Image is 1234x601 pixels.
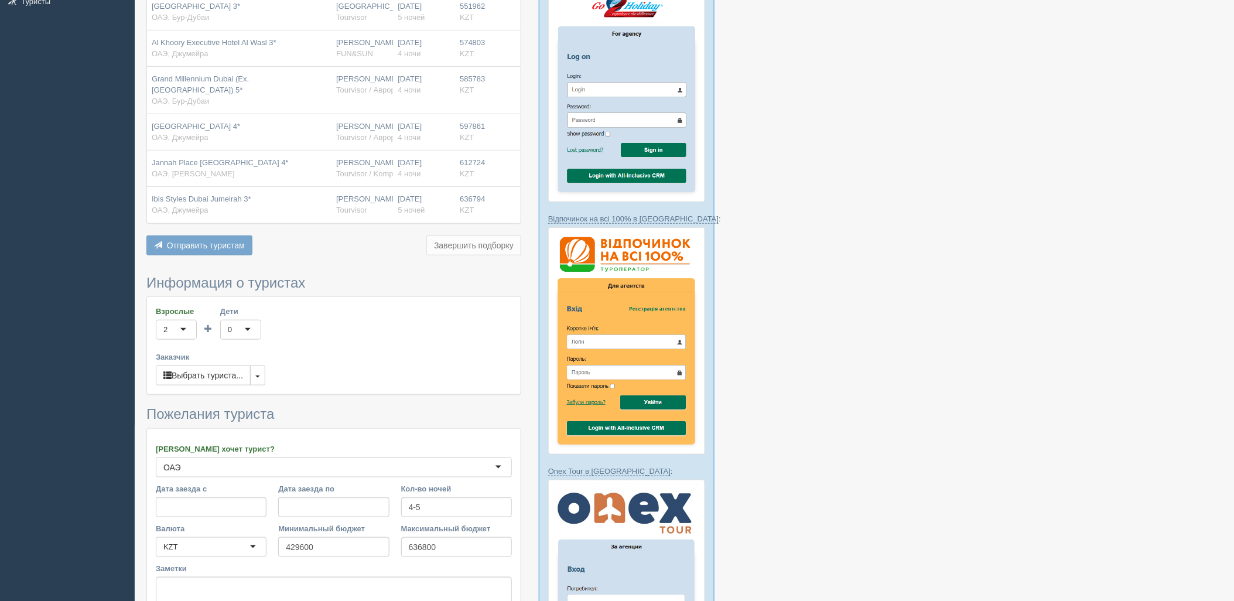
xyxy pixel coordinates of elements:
span: ОАЭ, Бур-Дубаи [152,97,209,105]
span: 636794 [460,194,485,203]
div: 2 [163,324,168,336]
button: Выбрать туриста... [156,366,251,385]
img: %D0%B2%D1%96%D0%B4%D0%BF%D0%BE%D1%87%D0%B8%D0%BD%D0%BE%D0%BA-%D0%BD%D0%B0-%D0%B2%D1%81%D1%96-100-... [548,227,705,455]
span: Tourvisor [336,206,367,214]
h3: Информация о туристах [146,275,521,291]
label: Дата заезда с [156,483,266,494]
span: 612724 [460,158,485,167]
span: KZT [460,133,474,142]
span: KZT [460,86,474,94]
span: 4 ночи [398,86,421,94]
span: 574803 [460,38,485,47]
label: Минимальный бюджет [278,523,389,534]
div: [DATE] [398,1,450,23]
div: [PERSON_NAME] [336,37,388,59]
span: 4 ночи [398,49,421,58]
div: [PERSON_NAME] [336,121,388,143]
a: Відпочинок на всі 100% в [GEOGRAPHIC_DATA] [548,214,719,224]
span: Tourvisor / Аврора-БГ [336,133,411,142]
span: 597861 [460,122,485,131]
span: 5 ночей [398,13,425,22]
span: Tourvisor [336,13,367,22]
span: Al Khoory Executive Hotel Al Wasl 3* [152,38,276,47]
label: Максимальный бюджет [401,523,512,534]
span: ОАЭ, Бур-Дубаи [152,13,209,22]
label: Валюта [156,523,266,534]
div: [PERSON_NAME] [336,74,388,95]
span: KZT [460,206,474,214]
div: ОАЭ [163,462,181,473]
div: KZT [163,541,178,553]
p: : [548,213,705,224]
a: Onex Tour в [GEOGRAPHIC_DATA] [548,467,671,476]
span: FUN&SUN [336,49,373,58]
span: 4 ночи [398,133,421,142]
div: [DATE] [398,37,450,59]
div: [DATE] [398,121,450,143]
span: Отправить туристам [167,241,245,250]
div: [DATE] [398,74,450,95]
span: 5 ночей [398,206,425,214]
div: [PERSON_NAME] [336,194,388,216]
span: 4 ночи [398,169,421,178]
span: KZT [460,13,474,22]
button: Отправить туристам [146,235,252,255]
label: Дата заезда по [278,483,389,494]
span: Пожелания туриста [146,406,274,422]
label: Заказчик [156,351,512,363]
label: Дети [220,306,261,317]
span: Ibis Styles Dubai Jumeirah 3* [152,194,251,203]
button: Завершить подборку [426,235,521,255]
span: Grand Millennium Dubai (Ex. [GEOGRAPHIC_DATA]) 5* [152,74,249,94]
input: 7-10 или 7,10,14 [401,497,512,517]
span: ОАЭ, Джумейра [152,49,208,58]
label: [PERSON_NAME] хочет турист? [156,443,512,455]
span: Tourvisor / Kompas (KZ) [336,169,418,178]
span: ОАЭ, Джумейра [152,133,208,142]
div: 0 [228,324,232,336]
span: [GEOGRAPHIC_DATA] 4* [152,122,240,131]
span: Tourvisor / Аврора-БГ [336,86,411,94]
div: [DATE] [398,194,450,216]
span: 551962 [460,2,485,11]
div: [PERSON_NAME] [336,158,388,179]
div: [DATE] [398,158,450,179]
span: KZT [460,49,474,58]
label: Кол-во ночей [401,483,512,494]
span: ОАЭ, Джумейра [152,206,208,214]
p: : [548,466,705,477]
span: ОАЭ, [PERSON_NAME] [152,169,235,178]
span: 585783 [460,74,485,83]
label: Заметки [156,563,512,574]
div: [GEOGRAPHIC_DATA] [336,1,388,23]
span: [GEOGRAPHIC_DATA] 3* [152,2,240,11]
span: Jannah Place [GEOGRAPHIC_DATA] 4* [152,158,289,167]
span: KZT [460,169,474,178]
label: Взрослые [156,306,197,317]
